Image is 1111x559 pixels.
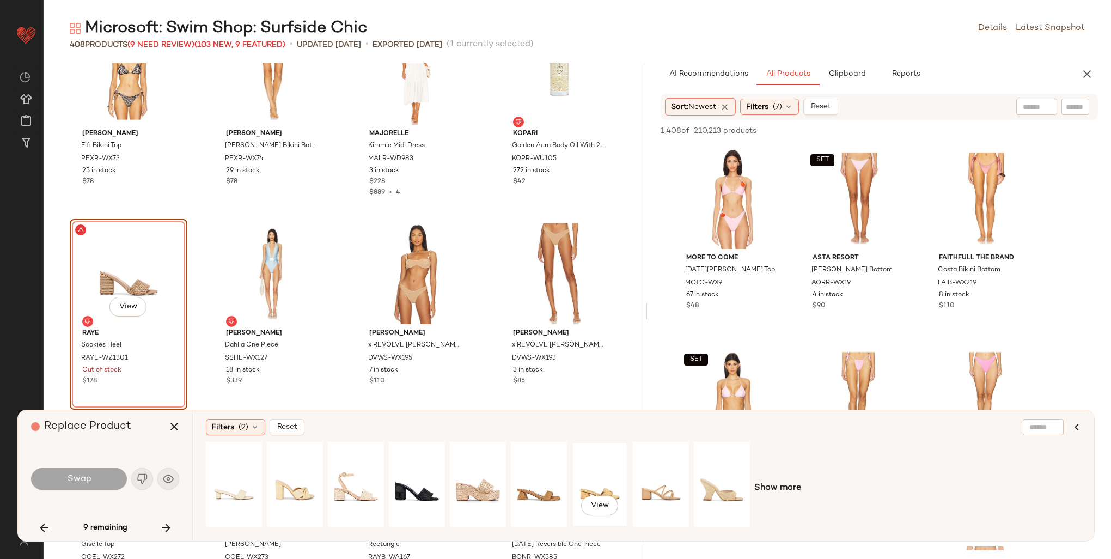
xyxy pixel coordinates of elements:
[512,341,605,350] span: x REVOLVE [PERSON_NAME] Bottom
[290,38,292,51] span: •
[512,354,556,363] span: DVWS-WX193
[81,341,121,350] span: Sookies Heel
[686,253,779,263] span: MORE TO COME
[369,366,398,375] span: 7 in stock
[828,70,865,78] span: Clipboard
[513,376,525,386] span: $85
[82,129,175,139] span: [PERSON_NAME]
[930,347,1040,448] img: LSPA-WX2160_V1.jpg
[369,376,385,386] span: $110
[369,129,462,139] span: MAJORELLE
[226,129,319,139] span: [PERSON_NAME]
[581,496,618,515] button: View
[684,354,708,366] button: SET
[939,253,1031,263] span: FAITHFULL THE BRAND
[512,154,557,164] span: KOPR-WU105
[225,540,281,550] span: [PERSON_NAME]
[365,38,368,51] span: •
[74,223,184,324] img: RAYE-WZ1301_V1.jpg
[698,446,746,523] img: RAYE-WZ2603_V1.jpg
[15,24,37,46] img: heart_red.DM2ytmEG.svg
[513,366,543,375] span: 3 in stock
[332,446,380,523] img: RAYE-WZ1349_V1.jpg
[813,253,905,263] span: ASTA RESORT
[226,366,260,375] span: 18 in stock
[119,302,137,311] span: View
[70,23,81,34] img: svg%3e
[754,482,801,495] span: Show more
[13,537,34,546] img: svg%3e
[226,376,242,386] span: $339
[297,39,361,51] p: updated [DATE]
[368,141,425,151] span: Kimmie Midi Dress
[228,318,235,325] img: svg%3e
[810,154,834,166] button: SET
[938,278,976,288] span: FAIB-WX219
[694,125,756,137] span: 210,213 products
[513,177,526,187] span: $42
[369,177,385,187] span: $228
[217,223,327,324] img: SSHE-WX127_V1.jpg
[70,41,85,49] span: 408
[939,301,955,311] span: $110
[515,446,563,523] img: RAYE-WZ1854_V1.jpg
[454,446,502,523] img: RAYE-WZ1354_V1.jpg
[689,356,703,363] span: SET
[1016,22,1085,35] a: Latest Snapshot
[811,278,851,288] span: AORR-WX19
[82,166,116,176] span: 25 in stock
[590,501,609,510] span: View
[225,354,267,363] span: SSHE-WX127
[225,141,318,151] span: [PERSON_NAME] Bikini Bottom
[811,265,893,275] span: [PERSON_NAME] Bottom
[661,125,689,137] span: 1,408 of
[226,329,319,338] span: [PERSON_NAME]
[688,103,716,111] span: Newest
[385,189,396,196] span: •
[239,422,248,433] span: (2)
[361,223,471,324] img: DVWS-WX195_V1.jpg
[109,297,146,317] button: View
[813,301,826,311] span: $90
[225,154,264,164] span: PEXR-WX74
[938,265,1000,275] span: Costa Bikini Bottom
[686,290,719,300] span: 67 in stock
[393,446,441,523] img: RAYE-WZ1300_V1.jpg
[212,422,234,433] span: Filters
[677,148,788,249] img: MOTO-WX9_V1.jpg
[194,41,285,49] span: (103 New, 9 Featured)
[225,341,278,350] span: Dahlia One Piece
[576,446,624,523] img: KAAR-WZ277_V1.jpg
[369,329,462,338] span: [PERSON_NAME]
[746,101,768,113] span: Filters
[677,347,788,448] img: AORR-WX20_V1.jpg
[271,446,319,523] img: RAYE-WZ2908_V1.jpg
[20,72,30,83] img: svg%3e
[685,265,775,275] span: [DATE][PERSON_NAME] Top
[504,223,614,324] img: DVWS-WX193_V1.jpg
[939,290,969,300] span: 8 in stock
[671,101,716,113] span: Sort:
[810,102,831,111] span: Reset
[513,329,606,338] span: [PERSON_NAME]
[891,70,920,78] span: Reports
[368,341,461,350] span: x REVOLVE [PERSON_NAME] Top
[804,148,914,249] img: AORR-WX19_V1.jpg
[368,354,412,363] span: DVWS-WX195
[513,129,606,139] span: Kopari
[815,156,829,164] span: SET
[803,99,838,115] button: Reset
[81,354,128,363] span: RAYE-WZ1301
[669,70,748,78] span: AI Recommendations
[813,290,843,300] span: 4 in stock
[210,446,258,523] img: RAYE-WZ2889_V1.jpg
[773,101,782,113] span: (7)
[447,38,534,51] span: (1 currently selected)
[766,70,810,78] span: All Products
[368,154,413,164] span: MALR-WD983
[127,41,194,49] span: (9 Need Review)
[81,154,120,164] span: PEXR-WX73
[804,347,914,448] img: MOTO-WX30_V1.jpg
[226,177,237,187] span: $78
[373,39,442,51] p: Exported [DATE]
